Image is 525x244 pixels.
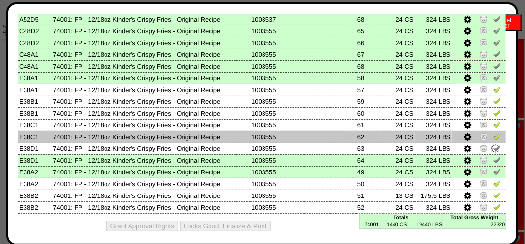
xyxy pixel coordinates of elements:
[443,221,506,228] td: 22320
[52,25,250,37] td: 74001: FP - 12/18oz Kinder's Crispy Fries - Original Recipe
[480,50,488,58] img: Zero Item and Verify
[490,143,501,154] img: spinner-alpha-0.gif
[356,96,383,107] td: 59
[443,214,506,221] td: Total Gross Weight
[250,119,304,131] td: 1003555
[52,72,250,84] td: 74001: FP - 12/18oz Kinder's Crispy Fries - Original Recipe
[383,107,414,119] td: 24 CS
[18,107,52,119] td: E38B1
[383,72,414,84] td: 24 CS
[18,96,52,107] td: E38B1
[480,38,488,46] img: Zero Item and Verify
[180,221,271,231] button: Looks Good: Finalize & Print
[415,13,452,25] td: 324 LBS
[383,13,414,25] td: 24 CS
[356,190,383,201] td: 51
[250,84,304,96] td: 1003555
[493,109,501,117] img: Verify Pick
[380,221,408,228] td: 1440 CS
[18,190,52,201] td: E38B2
[250,25,304,37] td: 1003555
[383,60,414,72] td: 24 CS
[408,221,443,228] td: 19440 LBS
[415,190,452,201] td: 175.5 LBS
[415,154,452,166] td: 324 LBS
[480,144,488,152] img: Zero Item and Verify
[480,15,488,23] img: Zero Item and Verify
[250,60,304,72] td: 1003555
[493,156,501,164] img: Un-Verify Pick
[18,178,52,190] td: E38A2
[480,156,488,164] img: Zero Item and Verify
[52,119,250,131] td: 74001: FP - 12/18oz Kinder's Crispy Fries - Original Recipe
[52,166,250,178] td: 74001: FP - 12/18oz Kinder's Crispy Fries - Original Recipe
[359,221,380,228] td: 74001
[493,179,501,187] img: Verify Pick
[18,37,52,49] td: C48D2
[415,96,452,107] td: 324 LBS
[18,72,52,84] td: E38A1
[415,131,452,143] td: 324 LBS
[493,203,501,211] img: Verify Pick
[415,201,452,213] td: 324 LBS
[18,143,52,154] td: E38D1
[18,119,52,131] td: E38C1
[250,37,304,49] td: 1003555
[480,97,488,105] img: Zero Item and Verify
[383,37,414,49] td: 24 CS
[480,26,488,34] img: Zero Item and Verify
[52,154,250,166] td: 74001: FP - 12/18oz Kinder's Crispy Fries - Original Recipe
[415,166,452,178] td: 324 LBS
[356,25,383,37] td: 65
[250,166,304,178] td: 1003555
[480,73,488,81] img: Zero Item and Verify
[383,131,414,143] td: 24 CS
[480,62,488,70] img: Zero Item and Verify
[356,84,383,96] td: 57
[480,121,488,128] img: Zero Item and Verify
[493,97,501,105] img: Verify Pick
[480,203,488,211] img: Zero Item and Verify
[250,201,304,213] td: 1003555
[52,107,250,119] td: 74001: FP - 12/18oz Kinder's Crispy Fries - Original Recipe
[52,96,250,107] td: 74001: FP - 12/18oz Kinder's Crispy Fries - Original Recipe
[383,119,414,131] td: 24 CS
[383,166,414,178] td: 24 CS
[480,179,488,187] img: Zero Item and Verify
[106,221,178,231] button: Grant Approval Rights
[18,49,52,60] td: C48A1
[18,166,52,178] td: E38A2
[493,191,501,199] img: Verify Pick
[480,191,488,199] img: Zero Item and Verify
[356,107,383,119] td: 60
[493,168,501,175] img: Un-Verify Pick
[250,178,304,190] td: 1003555
[52,131,250,143] td: 74001: FP - 12/18oz Kinder's Crispy Fries - Original Recipe
[250,131,304,143] td: 1003555
[383,49,414,60] td: 24 CS
[493,26,501,34] img: Un-Verify Pick
[52,84,250,96] td: 74001: FP - 12/18oz Kinder's Crispy Fries - Original Recipe
[356,143,383,154] td: 63
[383,25,414,37] td: 24 CS
[415,84,452,96] td: 324 LBS
[383,154,414,166] td: 24 CS
[18,60,52,72] td: C48A1
[415,119,452,131] td: 324 LBS
[383,96,414,107] td: 24 CS
[52,190,250,201] td: 74001: FP - 12/18oz Kinder's Crispy Fries - Original Recipe
[52,13,250,25] td: 74001: FP - 12/18oz Kinder's Crispy Fries - Original Recipe
[415,72,452,84] td: 324 LBS
[480,85,488,93] img: Zero Item and Verify
[383,201,414,213] td: 24 CS
[250,72,304,84] td: 1003555
[356,178,383,190] td: 50
[250,143,304,154] td: 1003555
[18,84,52,96] td: E38A1
[18,201,52,213] td: E38B2
[356,166,383,178] td: 49
[415,60,452,72] td: 324 LBS
[415,37,452,49] td: 324 LBS
[493,73,501,81] img: Un-Verify Pick
[493,50,501,58] img: Un-Verify Pick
